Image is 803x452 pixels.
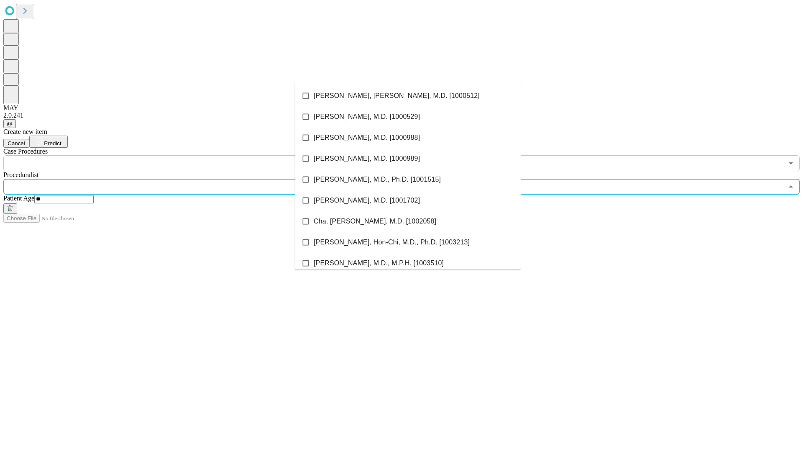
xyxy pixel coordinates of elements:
[314,195,420,205] span: [PERSON_NAME], M.D. [1001702]
[314,237,470,247] span: [PERSON_NAME], Hon-Chi, M.D., Ph.D. [1003213]
[314,91,480,101] span: [PERSON_NAME], [PERSON_NAME], M.D. [1000512]
[314,112,420,122] span: [PERSON_NAME], M.D. [1000529]
[3,139,29,148] button: Cancel
[3,128,47,135] span: Create new item
[3,104,800,112] div: MAY
[8,140,25,146] span: Cancel
[314,133,420,143] span: [PERSON_NAME], M.D. [1000988]
[3,195,34,202] span: Patient Age
[3,112,800,119] div: 2.0.241
[44,140,61,146] span: Predict
[7,121,13,127] span: @
[3,171,38,178] span: Proceduralist
[314,154,420,164] span: [PERSON_NAME], M.D. [1000989]
[314,216,436,226] span: Cha, [PERSON_NAME], M.D. [1002058]
[785,181,797,193] button: Close
[3,119,16,128] button: @
[29,136,68,148] button: Predict
[314,258,444,268] span: [PERSON_NAME], M.D., M.P.H. [1003510]
[3,148,48,155] span: Scheduled Procedure
[785,157,797,169] button: Open
[314,175,441,185] span: [PERSON_NAME], M.D., Ph.D. [1001515]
